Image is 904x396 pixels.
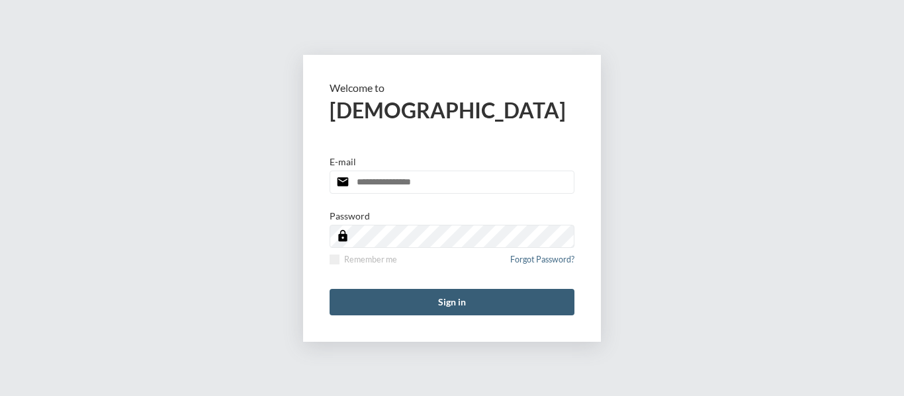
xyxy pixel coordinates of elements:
[330,81,574,94] p: Welcome to
[330,156,356,167] p: E-mail
[330,255,397,264] label: Remember me
[330,97,574,123] h2: [DEMOGRAPHIC_DATA]
[510,255,574,272] a: Forgot Password?
[330,289,574,315] button: Sign in
[330,210,370,221] p: Password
